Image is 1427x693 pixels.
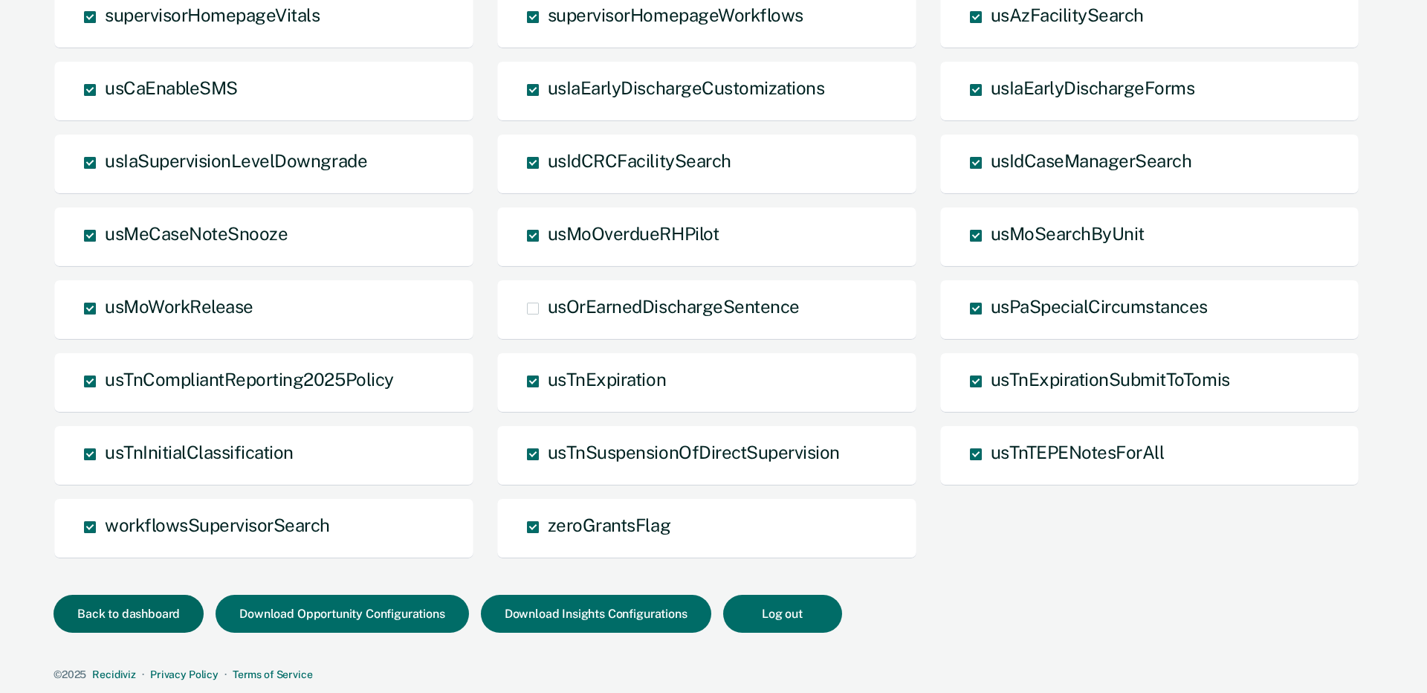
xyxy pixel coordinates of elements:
[54,668,86,680] span: © 2025
[548,223,719,244] span: usMoOverdueRHPilot
[150,668,219,680] a: Privacy Policy
[548,150,731,171] span: usIdCRCFacilitySearch
[54,668,1368,681] div: · ·
[105,223,288,244] span: usMeCaseNoteSnooze
[548,369,666,390] span: usTnExpiration
[991,4,1144,25] span: usAzFacilitySearch
[105,296,253,317] span: usMoWorkRelease
[723,595,842,633] button: Log out
[548,296,800,317] span: usOrEarnedDischargeSentence
[991,150,1192,171] span: usIdCaseManagerSearch
[92,668,136,680] a: Recidiviz
[991,77,1195,98] span: usIaEarlyDischargeForms
[54,595,204,633] button: Back to dashboard
[991,442,1165,462] span: usTnTEPENotesForAll
[105,150,367,171] span: usIaSupervisionLevelDowngrade
[105,369,394,390] span: usTnCompliantReporting2025Policy
[54,608,216,620] a: Back to dashboard
[548,442,840,462] span: usTnSuspensionOfDirectSupervision
[548,77,825,98] span: usIaEarlyDischargeCustomizations
[233,668,313,680] a: Terms of Service
[105,442,294,462] span: usTnInitialClassification
[105,77,238,98] span: usCaEnableSMS
[105,4,320,25] span: supervisorHomepageVitals
[991,369,1230,390] span: usTnExpirationSubmitToTomis
[548,4,803,25] span: supervisorHomepageWorkflows
[481,595,711,633] button: Download Insights Configurations
[105,515,330,535] span: workflowsSupervisorSearch
[991,296,1208,317] span: usPaSpecialCircumstances
[216,595,468,633] button: Download Opportunity Configurations
[991,223,1145,244] span: usMoSearchByUnit
[548,515,670,535] span: zeroGrantsFlag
